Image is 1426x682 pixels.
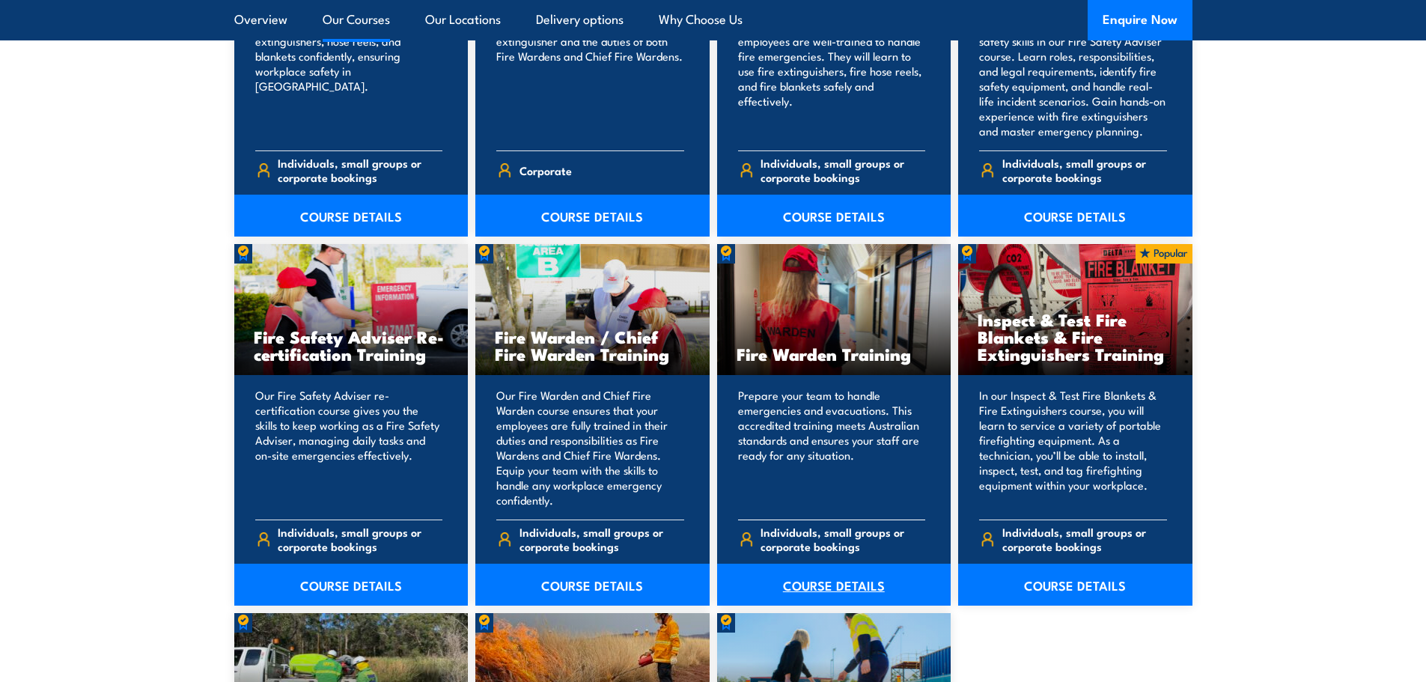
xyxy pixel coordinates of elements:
p: Our Fire Extinguisher and Fire Warden course will ensure your employees are well-trained to handl... [738,4,926,138]
span: Individuals, small groups or corporate bookings [278,525,442,553]
span: Individuals, small groups or corporate bookings [278,156,442,184]
span: Individuals, small groups or corporate bookings [1002,525,1167,553]
h3: Fire Safety Adviser Re-certification Training [254,328,449,362]
a: COURSE DETAILS [234,564,469,606]
a: COURSE DETAILS [717,195,951,237]
a: COURSE DETAILS [717,564,951,606]
p: Train your team in essential fire safety. Learn to use fire extinguishers, hose reels, and blanke... [255,4,443,138]
h3: Fire Warden / Chief Fire Warden Training [495,328,690,362]
p: Prepare your team to handle emergencies and evacuations. This accredited training meets Australia... [738,388,926,508]
a: COURSE DETAILS [958,195,1192,237]
span: Individuals, small groups or corporate bookings [761,525,925,553]
span: Individuals, small groups or corporate bookings [761,156,925,184]
span: Individuals, small groups or corporate bookings [1002,156,1167,184]
p: Equip your team in [GEOGRAPHIC_DATA] with key fire safety skills in our Fire Safety Adviser cours... [979,4,1167,138]
p: Our Fire Combo Awareness Day includes training on how to use a fire extinguisher and the duties o... [496,4,684,138]
span: Individuals, small groups or corporate bookings [519,525,684,553]
a: COURSE DETAILS [958,564,1192,606]
span: Corporate [519,159,572,182]
a: COURSE DETAILS [475,564,710,606]
p: In our Inspect & Test Fire Blankets & Fire Extinguishers course, you will learn to service a vari... [979,388,1167,508]
h3: Inspect & Test Fire Blankets & Fire Extinguishers Training [978,311,1173,362]
a: COURSE DETAILS [234,195,469,237]
a: COURSE DETAILS [475,195,710,237]
p: Our Fire Safety Adviser re-certification course gives you the skills to keep working as a Fire Sa... [255,388,443,508]
p: Our Fire Warden and Chief Fire Warden course ensures that your employees are fully trained in the... [496,388,684,508]
h3: Fire Warden Training [737,345,932,362]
